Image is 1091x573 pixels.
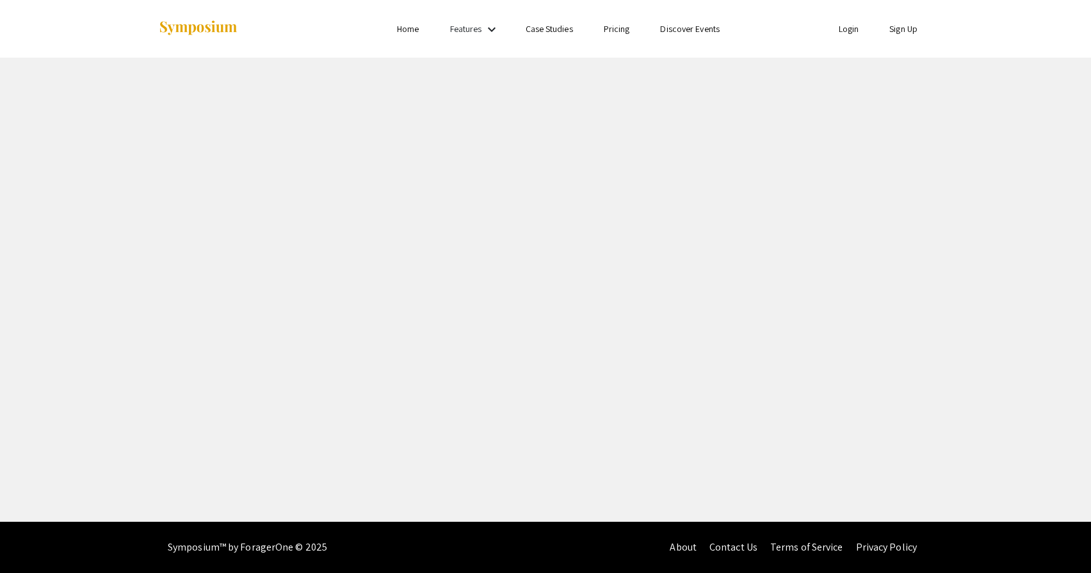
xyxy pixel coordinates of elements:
[670,540,697,554] a: About
[856,540,917,554] a: Privacy Policy
[709,540,757,554] a: Contact Us
[839,23,859,35] a: Login
[660,23,720,35] a: Discover Events
[770,540,843,554] a: Terms of Service
[604,23,630,35] a: Pricing
[889,23,917,35] a: Sign Up
[484,22,499,37] mat-icon: Expand Features list
[526,23,573,35] a: Case Studies
[397,23,419,35] a: Home
[168,522,327,573] div: Symposium™ by ForagerOne © 2025
[158,20,238,37] img: Symposium by ForagerOne
[450,23,482,35] a: Features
